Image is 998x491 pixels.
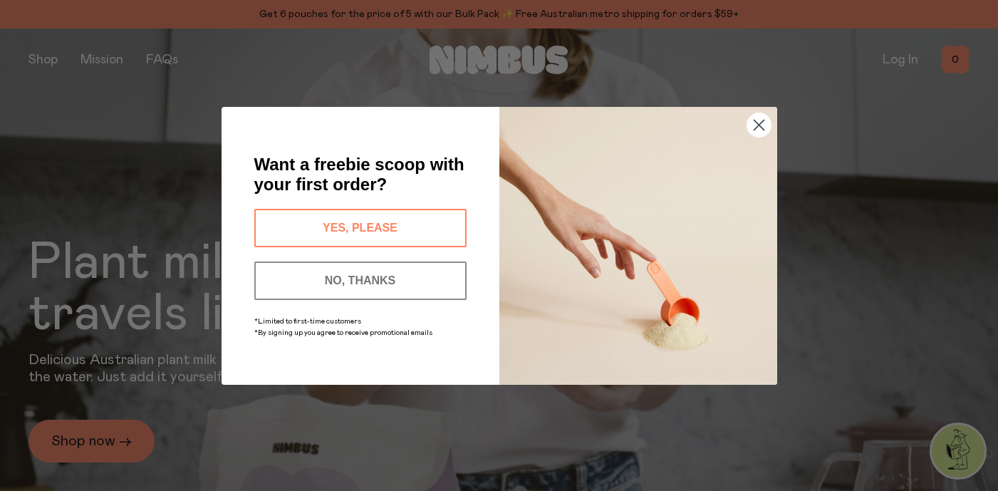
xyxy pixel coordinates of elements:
[254,155,464,194] span: Want a freebie scoop with your first order?
[499,107,777,385] img: c0d45117-8e62-4a02-9742-374a5db49d45.jpeg
[254,262,467,300] button: NO, THANKS
[254,318,361,325] span: *Limited to first-time customers
[254,209,467,247] button: YES, PLEASE
[747,113,771,138] button: Close dialog
[254,329,432,336] span: *By signing up you agree to receive promotional emails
